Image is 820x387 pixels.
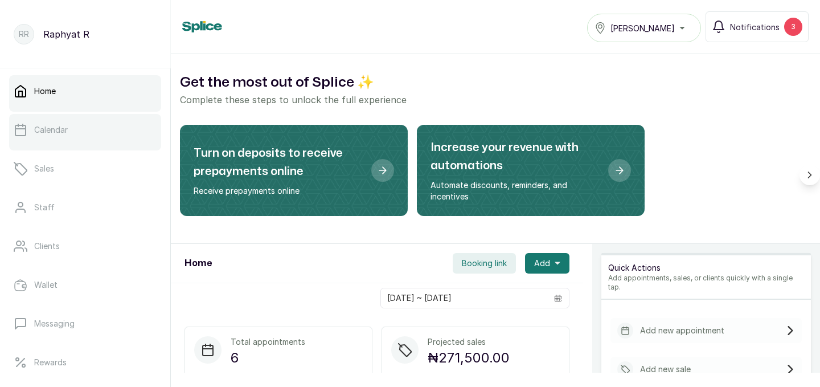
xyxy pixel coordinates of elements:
span: Booking link [462,258,507,269]
a: Clients [9,230,161,262]
p: Wallet [34,279,58,291]
p: Add appointments, sales, or clients quickly with a single tap. [608,274,804,292]
p: Add new sale [640,364,691,375]
p: Clients [34,241,60,252]
p: 6 [231,348,305,368]
p: Complete these steps to unlock the full experience [180,93,811,107]
p: Calendar [34,124,68,136]
button: Scroll right [799,165,820,185]
h2: Increase your revenue with automations [430,138,599,175]
p: Projected sales [428,336,510,348]
a: Calendar [9,114,161,146]
span: Notifications [730,21,780,33]
h2: Turn on deposits to receive prepayments online [194,144,362,181]
a: Staff [9,192,161,223]
span: Add [534,258,550,269]
button: Notifications3 [706,11,809,42]
p: Sales [34,163,54,174]
h1: Home [184,256,212,270]
p: Messaging [34,318,75,329]
p: Rewards [34,357,67,368]
input: Select date [381,288,547,308]
p: Home [34,85,56,97]
div: Turn on deposits to receive prepayments online [180,125,408,216]
p: Automate discounts, reminders, and incentives [430,180,599,202]
p: RR [19,28,29,40]
p: Add new appointment [640,325,724,336]
p: Quick Actions [608,262,804,274]
button: [PERSON_NAME] [587,14,701,42]
div: Increase your revenue with automations [417,125,645,216]
span: [PERSON_NAME] [610,22,675,34]
button: Add [525,253,569,274]
button: Booking link [453,253,516,274]
p: Staff [34,202,55,213]
a: Home [9,75,161,107]
svg: calendar [554,294,562,302]
p: Total appointments [231,336,305,348]
p: Receive prepayments online [194,185,362,197]
a: Sales [9,153,161,185]
a: Messaging [9,308,161,340]
p: Raphyat R [43,27,89,41]
a: Wallet [9,269,161,301]
a: Rewards [9,347,161,378]
p: ₦271,500.00 [428,348,510,368]
div: 3 [784,18,802,36]
h2: Get the most out of Splice ✨ [180,72,811,93]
